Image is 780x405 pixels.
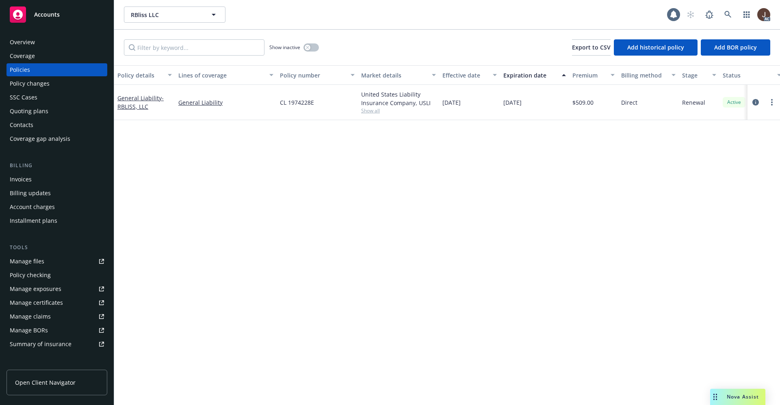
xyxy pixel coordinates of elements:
div: Tools [6,243,107,252]
a: Quoting plans [6,105,107,118]
div: Manage BORs [10,324,48,337]
div: Coverage [10,50,35,62]
div: Billing updates [10,187,51,200]
button: Policy number [277,65,358,85]
a: Manage files [6,255,107,268]
div: Lines of coverage [178,71,264,80]
button: Export to CSV [572,39,611,56]
a: Start snowing [682,6,699,23]
span: $509.00 [572,98,594,107]
span: CL 1974228E [280,98,314,107]
button: Nova Assist [710,389,765,405]
a: Manage claims [6,310,107,323]
button: Expiration date [500,65,569,85]
span: Add historical policy [627,43,684,51]
a: SSC Cases [6,91,107,104]
span: Renewal [682,98,705,107]
a: Search [720,6,736,23]
a: Policy changes [6,77,107,90]
div: Policy number [280,71,346,80]
a: Policy checking [6,269,107,282]
div: Installment plans [10,214,57,227]
div: Premium [572,71,606,80]
button: Effective date [439,65,500,85]
div: Billing method [621,71,667,80]
div: Account charges [10,200,55,213]
div: Market details [361,71,427,80]
div: Summary of insurance [10,338,71,351]
input: Filter by keyword... [124,39,264,56]
a: Report a Bug [701,6,717,23]
button: Billing method [618,65,679,85]
a: Overview [6,36,107,49]
a: Accounts [6,3,107,26]
span: Add BOR policy [714,43,757,51]
div: United States Liability Insurance Company, USLI [361,90,436,107]
div: Billing [6,162,107,170]
div: SSC Cases [10,91,37,104]
div: Expiration date [503,71,557,80]
button: Market details [358,65,439,85]
span: Nova Assist [727,393,759,400]
a: Installment plans [6,214,107,227]
div: Manage claims [10,310,51,323]
button: Add historical policy [614,39,698,56]
a: circleInformation [751,97,760,107]
span: [DATE] [442,98,461,107]
a: Account charges [6,200,107,213]
button: RBliss LLC [124,6,225,23]
div: Quoting plans [10,105,48,118]
div: Policy checking [10,269,51,282]
a: more [767,97,777,107]
a: Policies [6,63,107,76]
button: Premium [569,65,618,85]
div: Contacts [10,118,33,131]
div: Overview [10,36,35,49]
button: Stage [679,65,719,85]
div: Effective date [442,71,488,80]
span: Show all [361,107,436,114]
a: Switch app [739,6,755,23]
div: Invoices [10,173,32,186]
span: Active [726,99,742,106]
a: Summary of insurance [6,338,107,351]
a: Invoices [6,173,107,186]
div: Stage [682,71,707,80]
div: Policies [10,63,30,76]
div: Policy details [117,71,163,80]
span: Accounts [34,11,60,18]
span: Show inactive [269,44,300,51]
a: General Liability [178,98,273,107]
a: Billing updates [6,187,107,200]
a: Manage certificates [6,296,107,309]
a: Contacts [6,118,107,131]
a: General Liability [117,94,164,110]
div: Drag to move [710,389,720,405]
a: Coverage gap analysis [6,132,107,145]
span: RBliss LLC [131,11,201,19]
a: Manage BORs [6,324,107,337]
div: Manage exposures [10,282,61,295]
span: [DATE] [503,98,522,107]
img: photo [757,8,770,21]
button: Policy details [114,65,175,85]
a: Manage exposures [6,282,107,295]
button: Add BOR policy [701,39,770,56]
button: Lines of coverage [175,65,277,85]
div: Manage files [10,255,44,268]
a: Coverage [6,50,107,62]
div: Status [723,71,772,80]
span: Export to CSV [572,43,611,51]
div: Manage certificates [10,296,63,309]
div: Coverage gap analysis [10,132,70,145]
span: Open Client Navigator [15,378,76,387]
div: Policy changes [10,77,50,90]
span: Direct [621,98,637,107]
